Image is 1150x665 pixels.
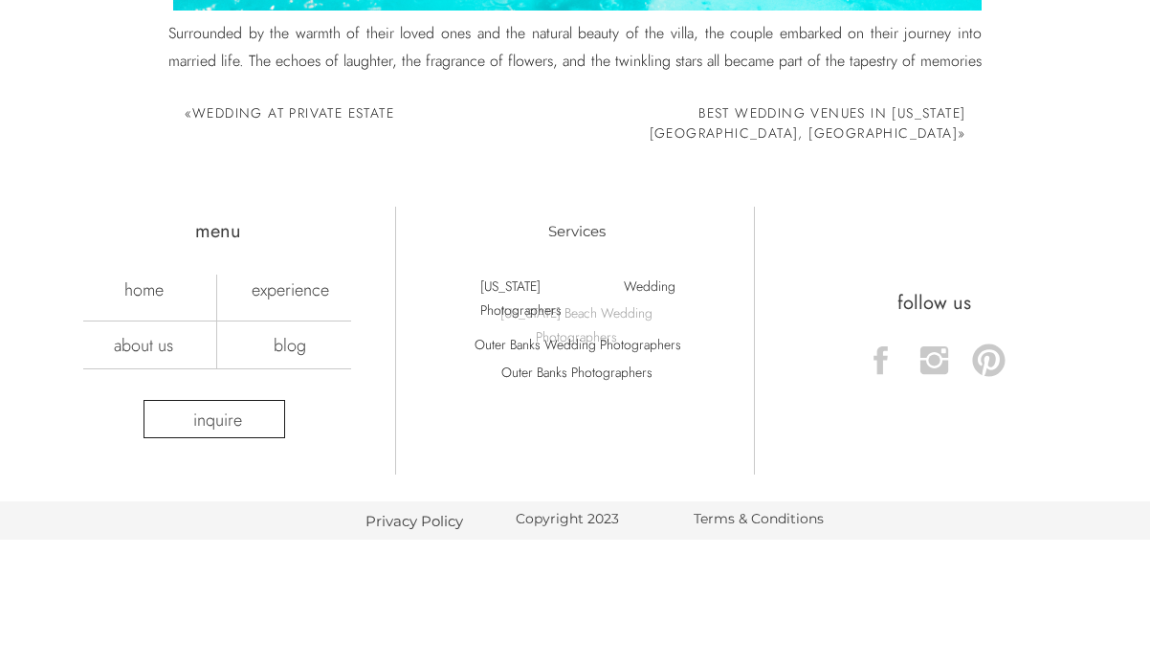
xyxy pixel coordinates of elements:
[619,103,965,144] h3: »
[488,361,665,384] a: Outer Banks Photographers
[223,334,357,355] a: blog
[516,510,636,532] a: Copyright 2023
[351,511,477,530] a: Privacy Policy
[650,103,966,143] a: Best Wedding Venues In [US_STATE][GEOGRAPHIC_DATA], [GEOGRAPHIC_DATA]
[460,301,693,323] a: [US_STATE] Beach Wedding Photographers
[223,278,357,299] a: experience
[166,409,268,431] a: inquire
[77,278,210,299] a: home
[168,20,982,102] p: Surrounded by the warmth of their loved ones and the natural beauty of the villa, the couple emba...
[437,221,716,251] h2: Services
[192,103,394,122] a: Wedding At Private Estate
[794,290,1074,312] h2: follow us
[679,510,837,529] a: Terms & Conditions
[77,218,358,253] h2: menu
[185,103,571,123] h3: «
[77,334,210,355] a: about us
[461,333,694,355] a: Outer Banks Wedding Photographers
[480,275,675,297] a: [US_STATE] Wedding Photographers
